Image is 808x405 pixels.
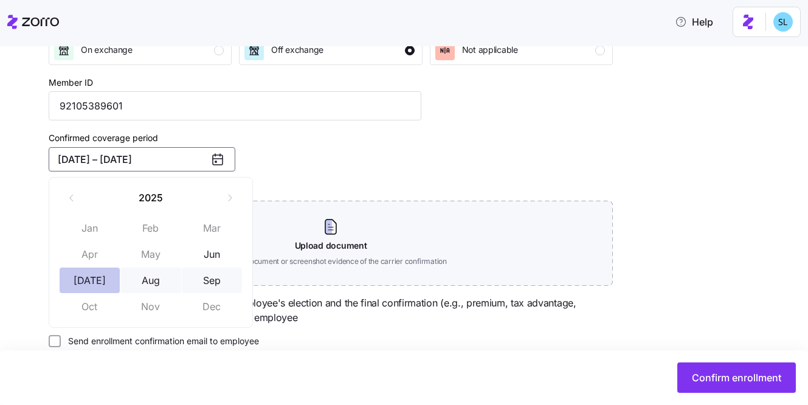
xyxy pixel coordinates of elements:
input: Type Member ID [49,91,421,120]
button: [DATE] [60,268,120,293]
img: 7c620d928e46699fcfb78cede4daf1d1 [773,12,793,32]
label: Send enrollment confirmation email to employee [61,335,259,347]
button: Feb [120,215,181,241]
span: On exchange [81,44,133,56]
button: Confirm enrollment [677,362,796,393]
span: Not applicable [462,44,518,56]
button: Nov [120,294,181,319]
button: Jan [60,215,120,241]
span: If there are any changes between the employee's election and the final confirmation (e.g., premiu... [69,296,613,326]
button: Sep [182,268,243,293]
button: Mar [182,215,243,241]
button: May [120,241,181,267]
button: Oct [60,294,120,319]
span: Off exchange [271,44,323,56]
button: Help [665,10,723,34]
button: Dec [182,294,243,319]
label: Confirmed coverage period [49,131,158,145]
span: Confirm enrollment [692,370,781,385]
button: [DATE] – [DATE] [49,147,235,171]
label: Member ID [49,76,93,89]
span: Help [675,15,713,29]
button: Jun [182,241,243,267]
button: 2025 [85,185,217,210]
button: Apr [60,241,120,267]
button: Aug [120,268,181,293]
